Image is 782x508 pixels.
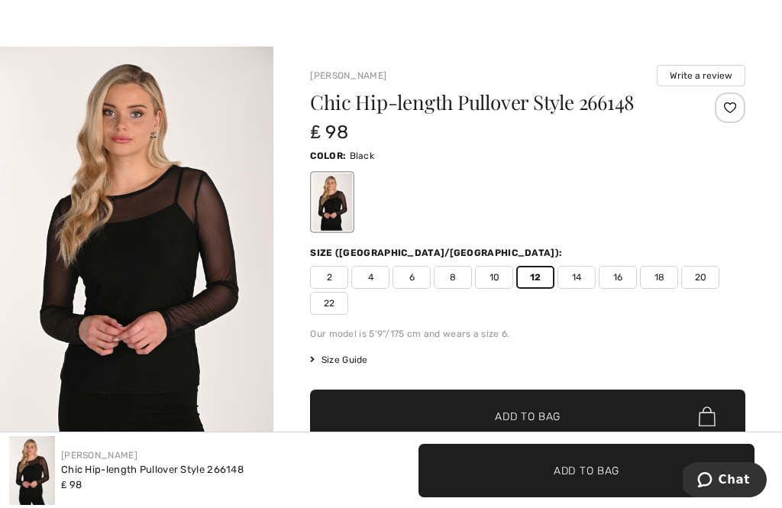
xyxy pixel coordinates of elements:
[351,266,389,289] span: 4
[61,462,244,477] div: Chic Hip-length Pullover Style 266148
[557,266,596,289] span: 14
[61,479,82,490] span: ₤ 98
[418,444,755,497] button: Add to Bag
[640,266,678,289] span: 18
[683,462,767,500] iframe: Opens a widget where you can chat to one of our agents
[310,92,673,112] h1: Chic Hip-length Pullover Style 266148
[312,173,352,231] div: Black
[310,246,565,260] div: Size ([GEOGRAPHIC_DATA]/[GEOGRAPHIC_DATA]):
[310,266,348,289] span: 2
[554,462,619,478] span: Add to Bag
[310,390,745,443] button: Add to Bag
[61,450,137,461] a: [PERSON_NAME]
[475,266,513,289] span: 10
[495,409,561,425] span: Add to Bag
[310,292,348,315] span: 22
[699,406,716,426] img: Bag.svg
[310,70,386,81] a: [PERSON_NAME]
[681,266,719,289] span: 20
[310,327,745,341] div: Our model is 5'9"/175 cm and wears a size 6.
[310,121,348,143] span: ₤ 98
[9,436,55,505] img: Chic Hip-Length Pullover Style 266148
[310,353,367,367] span: Size Guide
[310,150,346,161] span: Color:
[599,266,637,289] span: 16
[350,150,375,161] span: Black
[393,266,431,289] span: 6
[434,266,472,289] span: 8
[516,266,554,289] span: 12
[657,65,745,86] button: Write a review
